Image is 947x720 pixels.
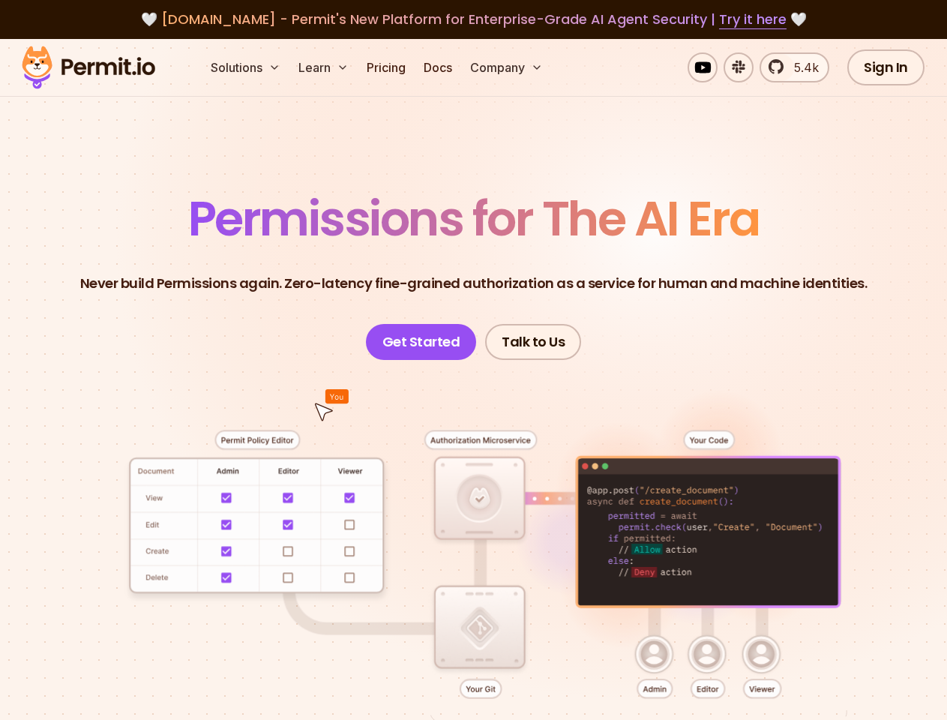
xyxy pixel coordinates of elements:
a: Pricing [361,52,412,82]
button: Company [464,52,549,82]
a: Talk to Us [485,324,581,360]
p: Never build Permissions again. Zero-latency fine-grained authorization as a service for human and... [80,273,868,294]
a: Get Started [366,324,477,360]
a: Try it here [719,10,787,29]
span: 5.4k [785,58,819,76]
a: 5.4k [760,52,829,82]
button: Learn [292,52,355,82]
div: 🤍 🤍 [36,9,911,30]
span: [DOMAIN_NAME] - Permit's New Platform for Enterprise-Grade AI Agent Security | [161,10,787,28]
span: Permissions for The AI Era [188,185,760,252]
button: Solutions [205,52,286,82]
a: Sign In [847,49,925,85]
img: Permit logo [15,42,162,93]
a: Docs [418,52,458,82]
